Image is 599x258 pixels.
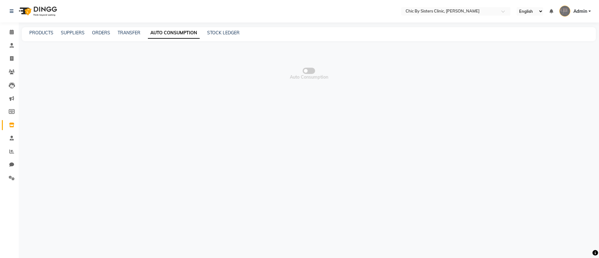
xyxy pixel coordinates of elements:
a: TRANSFER [118,30,140,36]
a: PRODUCTS [29,30,53,36]
img: Admin [559,6,570,17]
a: STOCK LEDGER [207,30,240,36]
span: Admin [573,8,587,15]
a: AUTO CONSUMPTION [148,27,200,39]
a: SUPPLIERS [61,30,85,36]
a: ORDERS [92,30,110,36]
span: Auto Consumption [22,42,596,105]
img: logo [16,2,59,20]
